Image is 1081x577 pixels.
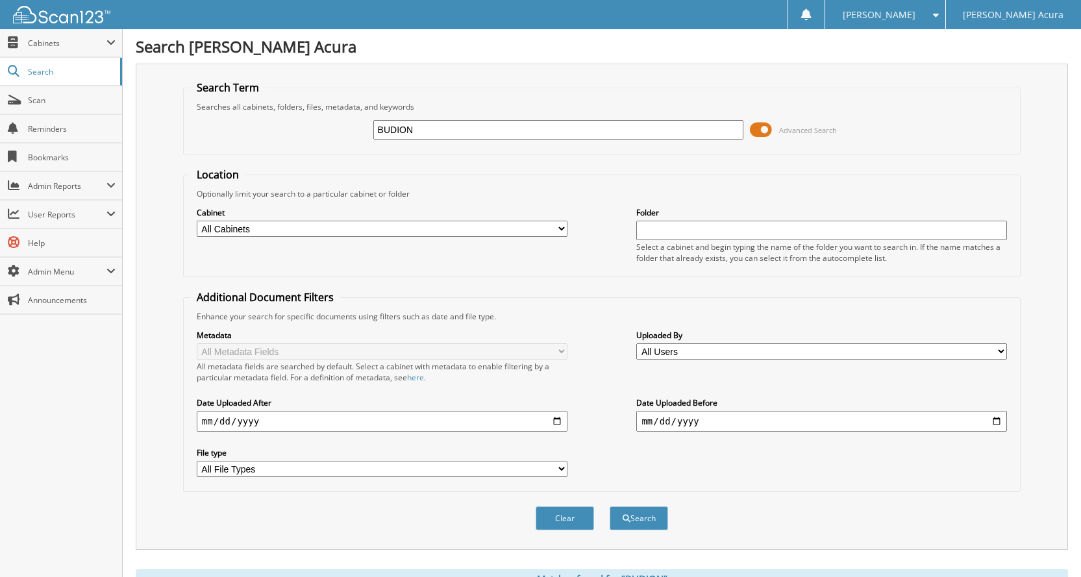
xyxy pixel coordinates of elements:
legend: Search Term [190,80,266,95]
span: Advanced Search [779,125,837,135]
label: Cabinet [197,207,567,218]
label: Date Uploaded After [197,397,567,408]
span: Admin Reports [28,180,106,191]
legend: Location [190,167,245,182]
label: Metadata [197,330,567,341]
button: Clear [536,506,594,530]
span: [PERSON_NAME] [843,11,915,19]
label: File type [197,447,567,458]
label: Folder [636,207,1007,218]
span: Help [28,238,116,249]
span: Search [28,66,114,77]
label: Uploaded By [636,330,1007,341]
span: Cabinets [28,38,106,49]
span: Reminders [28,123,116,134]
h1: Search [PERSON_NAME] Acura [136,36,1068,57]
span: Announcements [28,295,116,306]
span: Admin Menu [28,266,106,277]
span: Bookmarks [28,152,116,163]
div: Optionally limit your search to a particular cabinet or folder [190,188,1013,199]
input: start [197,411,567,432]
span: User Reports [28,209,106,220]
span: [PERSON_NAME] Acura [963,11,1063,19]
div: Searches all cabinets, folders, files, metadata, and keywords [190,101,1013,112]
div: Enhance your search for specific documents using filters such as date and file type. [190,311,1013,322]
input: end [636,411,1007,432]
img: scan123-logo-white.svg [13,6,110,23]
legend: Additional Document Filters [190,290,340,304]
label: Date Uploaded Before [636,397,1007,408]
div: All metadata fields are searched by default. Select a cabinet with metadata to enable filtering b... [197,361,567,383]
a: here [407,372,424,383]
div: Select a cabinet and begin typing the name of the folder you want to search in. If the name match... [636,241,1007,264]
button: Search [610,506,668,530]
span: Scan [28,95,116,106]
